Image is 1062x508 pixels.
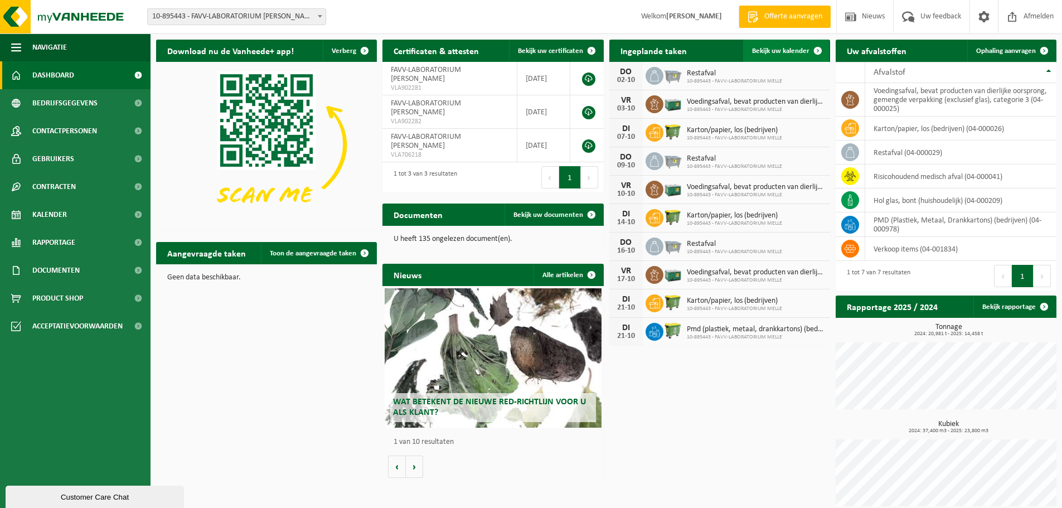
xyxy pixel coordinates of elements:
[382,264,433,286] h2: Nieuws
[534,264,603,286] a: Alle artikelen
[663,179,682,198] img: PB-LB-0680-HPE-GN-01
[517,62,570,95] td: [DATE]
[663,122,682,141] img: WB-1100-HPE-GN-50
[687,192,825,199] span: 10-895443 - FAVV-LABORATORIUM MELLE
[615,181,637,190] div: VR
[541,166,559,188] button: Previous
[391,133,461,150] span: FAVV-LABORATORIUM [PERSON_NAME]
[663,151,682,170] img: WB-2500-GAL-GY-01
[865,141,1056,165] td: restafval (04-000029)
[615,267,637,275] div: VR
[994,265,1012,287] button: Previous
[391,84,508,93] span: VLA902281
[609,40,698,61] h2: Ingeplande taken
[32,201,67,229] span: Kalender
[762,11,825,22] span: Offerte aanvragen
[615,238,637,247] div: DO
[687,306,782,312] span: 10-895443 - FAVV-LABORATORIUM MELLE
[841,323,1056,337] h3: Tonnage
[615,304,637,312] div: 21-10
[391,66,461,83] span: FAVV-LABORATORIUM [PERSON_NAME]
[687,163,782,170] span: 10-895443 - FAVV-LABORATORIUM MELLE
[615,67,637,76] div: DO
[385,288,601,428] a: Wat betekent de nieuwe RED-richtlijn voor u als klant?
[663,293,682,312] img: WB-1100-HPE-GN-50
[615,162,637,170] div: 09-10
[687,334,825,341] span: 10-895443 - FAVV-LABORATORIUM MELLE
[406,456,423,478] button: Volgende
[743,40,829,62] a: Bekijk uw kalender
[32,33,67,61] span: Navigatie
[687,107,825,113] span: 10-895443 - FAVV-LABORATORIUM MELLE
[687,297,782,306] span: Karton/papier, los (bedrijven)
[261,242,376,264] a: Toon de aangevraagde taken
[976,47,1036,55] span: Ophaling aanvragen
[394,438,598,446] p: 1 van 10 resultaten
[1012,265,1034,287] button: 1
[739,6,831,28] a: Offerte aanvragen
[32,229,75,257] span: Rapportage
[615,332,637,340] div: 21-10
[841,331,1056,337] span: 2024: 20,981 t - 2025: 14,458 t
[841,264,910,288] div: 1 tot 7 van 7 resultaten
[663,264,682,283] img: PB-LB-0680-HPE-GN-01
[663,94,682,113] img: PB-LB-0680-HPE-GN-01
[382,40,490,61] h2: Certificaten & attesten
[615,190,637,198] div: 10-10
[388,456,406,478] button: Vorige
[752,47,809,55] span: Bekijk uw kalender
[967,40,1055,62] a: Ophaling aanvragen
[615,76,637,84] div: 02-10
[663,207,682,226] img: WB-1100-HPE-GN-50
[32,284,83,312] span: Product Shop
[687,325,825,334] span: Pmd (plastiek, metaal, drankkartons) (bedrijven)
[836,40,918,61] h2: Uw afvalstoffen
[687,154,782,163] span: Restafval
[505,204,603,226] a: Bekijk uw documenten
[6,483,186,508] iframe: chat widget
[1034,265,1051,287] button: Next
[391,99,461,117] span: FAVV-LABORATORIUM [PERSON_NAME]
[509,40,603,62] a: Bekijk uw certificaten
[687,135,782,142] span: 10-895443 - FAVV-LABORATORIUM MELLE
[865,165,1056,188] td: risicohoudend medisch afval (04-000041)
[663,236,682,255] img: WB-2500-GAL-GY-01
[973,296,1055,318] a: Bekijk rapportage
[615,247,637,255] div: 16-10
[581,166,598,188] button: Next
[615,105,637,113] div: 03-10
[687,220,782,227] span: 10-895443 - FAVV-LABORATORIUM MELLE
[865,188,1056,212] td: hol glas, bont (huishoudelijk) (04-000209)
[32,61,74,89] span: Dashboard
[615,219,637,226] div: 14-10
[518,47,583,55] span: Bekijk uw certificaten
[687,268,825,277] span: Voedingsafval, bevat producten van dierlijke oorsprong, gemengde verpakking (exc...
[687,240,782,249] span: Restafval
[615,295,637,304] div: DI
[517,129,570,162] td: [DATE]
[615,124,637,133] div: DI
[382,204,454,225] h2: Documenten
[615,133,637,141] div: 07-10
[156,242,257,264] h2: Aangevraagde taken
[32,173,76,201] span: Contracten
[332,47,356,55] span: Verberg
[394,235,592,243] p: U heeft 135 ongelezen document(en).
[687,249,782,255] span: 10-895443 - FAVV-LABORATORIUM MELLE
[841,420,1056,434] h3: Kubiek
[513,211,583,219] span: Bekijk uw documenten
[391,117,508,126] span: VLA902282
[615,323,637,332] div: DI
[156,40,305,61] h2: Download nu de Vanheede+ app!
[687,183,825,192] span: Voedingsafval, bevat producten van dierlijke oorsprong, gemengde verpakking (exc...
[270,250,356,257] span: Toon de aangevraagde taken
[663,321,682,340] img: WB-0660-HPE-GN-50
[615,96,637,105] div: VR
[687,211,782,220] span: Karton/papier, los (bedrijven)
[148,9,326,25] span: 10-895443 - FAVV-LABORATORIUM MELLE - MELLE
[32,117,97,145] span: Contactpersonen
[156,62,377,228] img: Download de VHEPlus App
[687,69,782,78] span: Restafval
[865,117,1056,141] td: karton/papier, los (bedrijven) (04-000026)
